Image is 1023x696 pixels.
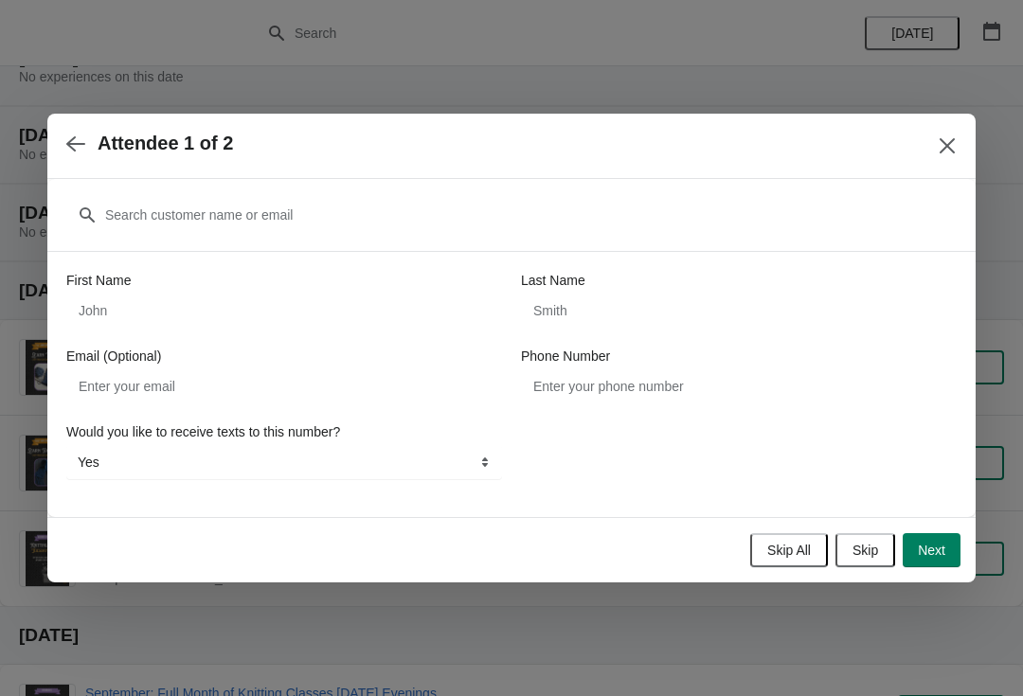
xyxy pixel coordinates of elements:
[930,129,964,163] button: Close
[750,533,828,567] button: Skip All
[98,133,233,154] h2: Attendee 1 of 2
[66,422,340,441] label: Would you like to receive texts to this number?
[835,533,895,567] button: Skip
[66,271,131,290] label: First Name
[903,533,960,567] button: Next
[852,543,878,558] span: Skip
[767,543,811,558] span: Skip All
[521,369,957,403] input: Enter your phone number
[521,271,585,290] label: Last Name
[66,369,502,403] input: Enter your email
[918,543,945,558] span: Next
[66,347,161,366] label: Email (Optional)
[521,294,957,328] input: Smith
[104,198,957,232] input: Search customer name or email
[521,347,610,366] label: Phone Number
[66,294,502,328] input: John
